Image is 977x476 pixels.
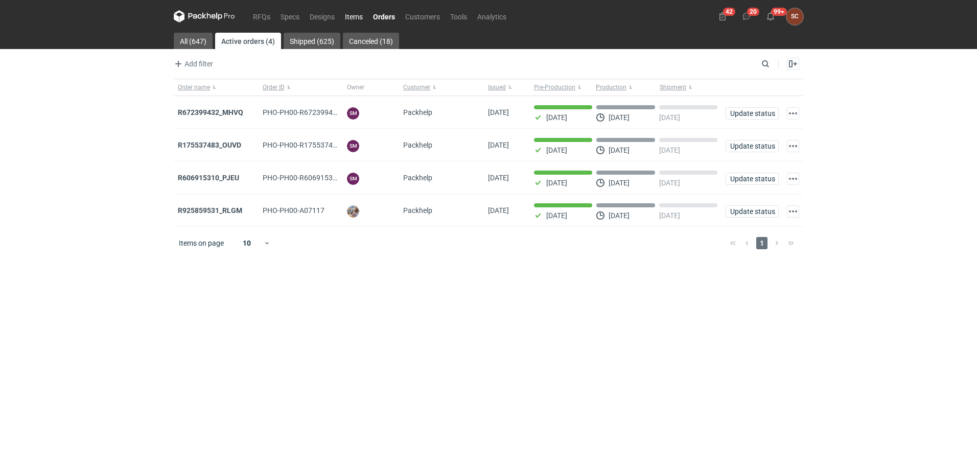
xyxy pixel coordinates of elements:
[172,58,213,70] span: Add filter
[368,10,400,22] a: Orders
[305,10,340,22] a: Designs
[726,140,779,152] button: Update status
[347,83,364,91] span: Owner
[730,175,774,182] span: Update status
[400,10,445,22] a: Customers
[659,146,680,154] p: [DATE]
[660,83,686,91] span: Shipment
[609,146,630,154] p: [DATE]
[347,140,359,152] figcaption: SM
[730,208,774,215] span: Update status
[248,10,275,22] a: RFQs
[263,174,361,182] span: PHO-PH00-R606915310_PJEU
[215,33,281,49] a: Active orders (4)
[659,211,680,220] p: [DATE]
[530,79,594,96] button: Pre-Production
[786,8,803,25] div: Sylwia Cichórz
[659,179,680,187] p: [DATE]
[263,108,365,116] span: PHO-PH00-R672399432_MHVQ
[343,33,399,49] a: Canceled (18)
[174,79,259,96] button: Order name
[609,211,630,220] p: [DATE]
[787,107,799,120] button: Actions
[275,10,305,22] a: Specs
[284,33,340,49] a: Shipped (625)
[488,141,509,149] span: 27/08/2025
[403,108,432,116] span: Packhelp
[174,10,235,22] svg: Packhelp Pro
[403,206,432,215] span: Packhelp
[756,237,767,249] span: 1
[546,146,567,154] p: [DATE]
[259,79,343,96] button: Order ID
[609,113,630,122] p: [DATE]
[488,174,509,182] span: 21/08/2025
[347,107,359,120] figcaption: SM
[174,33,213,49] a: All (647)
[347,205,359,218] img: Michał Palasek
[488,108,509,116] span: 27/08/2025
[546,113,567,122] p: [DATE]
[759,58,792,70] input: Search
[596,83,626,91] span: Production
[178,174,239,182] a: R606915310_PJEU
[726,205,779,218] button: Update status
[179,238,224,248] span: Items on page
[263,83,285,91] span: Order ID
[347,173,359,185] figcaption: SM
[488,206,509,215] span: 18/08/2025
[178,83,210,91] span: Order name
[738,8,755,25] button: 20
[178,141,241,149] a: R175537483_OUVD
[178,108,243,116] a: R672399432_MHVQ
[230,236,264,250] div: 10
[659,113,680,122] p: [DATE]
[658,79,722,96] button: Shipment
[762,8,779,25] button: 99+
[726,107,779,120] button: Update status
[445,10,472,22] a: Tools
[488,83,506,91] span: Issued
[787,140,799,152] button: Actions
[403,83,430,91] span: Customer
[472,10,511,22] a: Analytics
[178,206,242,215] a: R925859531_RLGM
[172,58,214,70] button: Add filter
[403,141,432,149] span: Packhelp
[263,141,363,149] span: PHO-PH00-R175537483_OUVD
[787,205,799,218] button: Actions
[594,79,658,96] button: Production
[714,8,731,25] button: 42
[730,142,774,150] span: Update status
[546,179,567,187] p: [DATE]
[534,83,575,91] span: Pre-Production
[403,174,432,182] span: Packhelp
[786,8,803,25] button: SC
[609,179,630,187] p: [DATE]
[730,110,774,117] span: Update status
[263,206,324,215] span: PHO-PH00-A07117
[726,173,779,185] button: Update status
[399,79,484,96] button: Customer
[787,173,799,185] button: Actions
[546,211,567,220] p: [DATE]
[340,10,368,22] a: Items
[484,79,530,96] button: Issued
